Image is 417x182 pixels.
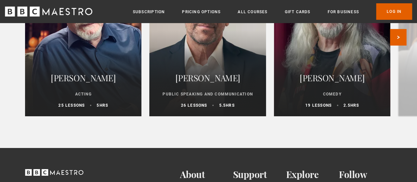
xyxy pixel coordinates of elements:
[133,9,165,15] a: Subscription
[343,102,359,108] p: 2.5
[350,103,359,108] abbr: hrs
[25,169,83,176] svg: BBC Maestro, back to top
[284,9,310,15] a: Gift Cards
[226,103,235,108] abbr: hrs
[182,9,221,15] a: Pricing Options
[376,3,412,20] a: Log In
[157,70,258,86] h2: [PERSON_NAME]
[233,169,286,180] h2: Support
[286,169,339,180] h2: Explore
[282,70,382,86] h2: [PERSON_NAME]
[181,102,207,108] p: 26 lessons
[327,9,359,15] a: For business
[180,169,233,180] h2: About
[97,102,108,108] p: 5
[33,91,134,97] p: Acting
[305,102,332,108] p: 19 lessons
[33,70,134,86] h2: [PERSON_NAME]
[238,9,267,15] a: All Courses
[25,171,83,178] a: BBC Maestro, back to top
[339,169,392,180] h2: Follow
[282,91,382,97] p: Comedy
[219,102,234,108] p: 5.5
[58,102,85,108] p: 25 lessons
[133,3,412,20] nav: Primary
[99,103,108,108] abbr: hrs
[5,7,92,17] svg: BBC Maestro
[157,91,258,97] p: Public Speaking and Communication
